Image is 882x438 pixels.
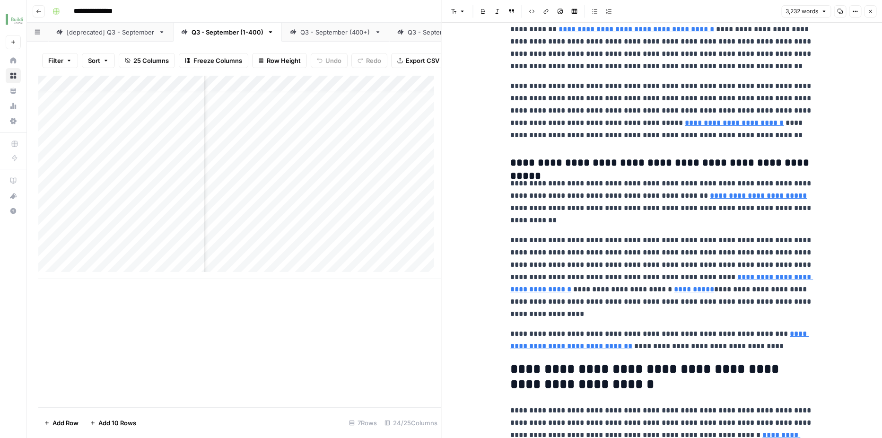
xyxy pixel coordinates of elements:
button: 3,232 words [781,5,831,18]
button: Redo [351,53,387,68]
a: Settings [6,114,21,129]
img: Buildium Logo [6,11,23,28]
div: Q3 - September (Assn.) [408,27,478,37]
button: What's new? [6,188,21,203]
a: AirOps Academy [6,173,21,188]
button: 25 Columns [119,53,175,68]
div: [deprecated] Q3 - September [67,27,155,37]
span: 25 Columns [133,56,169,65]
span: 3,232 words [786,7,818,16]
button: Filter [42,53,78,68]
button: Undo [311,53,348,68]
a: Usage [6,98,21,114]
span: Redo [366,56,381,65]
div: What's new? [6,189,20,203]
span: Sort [88,56,100,65]
span: Add 10 Rows [98,418,136,428]
button: Row Height [252,53,307,68]
a: Your Data [6,83,21,98]
a: [deprecated] Q3 - September [48,23,173,42]
span: Add Row [52,418,79,428]
span: Freeze Columns [193,56,242,65]
button: Help + Support [6,203,21,219]
button: Workspace: Buildium [6,8,21,31]
button: Export CSV [391,53,445,68]
button: Freeze Columns [179,53,248,68]
a: Home [6,53,21,68]
div: Q3 - September (400+) [300,27,371,37]
span: Filter [48,56,63,65]
a: Browse [6,68,21,83]
div: Q3 - September (1-400) [192,27,263,37]
a: Q3 - September (400+) [282,23,389,42]
button: Add Row [38,415,84,430]
button: Sort [82,53,115,68]
div: 24/25 Columns [381,415,441,430]
span: Undo [325,56,341,65]
div: 7 Rows [345,415,381,430]
span: Export CSV [406,56,439,65]
button: Add 10 Rows [84,415,142,430]
a: Q3 - September (Assn.) [389,23,496,42]
a: Q3 - September (1-400) [173,23,282,42]
span: Row Height [267,56,301,65]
